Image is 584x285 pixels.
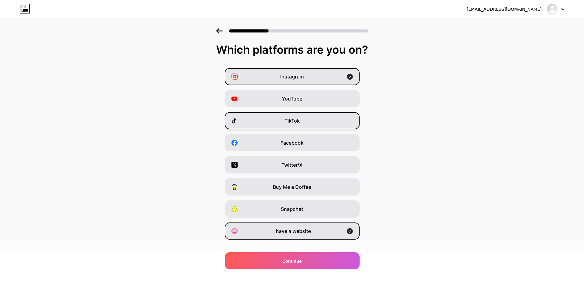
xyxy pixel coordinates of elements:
div: Which platforms are you on? [6,44,578,56]
span: Snapchat [281,205,303,213]
img: roblox [546,3,558,15]
span: TikTok [284,117,300,124]
span: Facebook [281,139,303,146]
div: [EMAIL_ADDRESS][DOMAIN_NAME] [467,6,542,13]
span: Buy Me a Coffee [273,183,311,191]
span: Twitter/X [281,161,303,169]
span: I have a website [273,227,311,235]
span: YouTube [282,95,302,102]
span: Instagram [280,73,304,80]
span: Continue [282,258,302,264]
